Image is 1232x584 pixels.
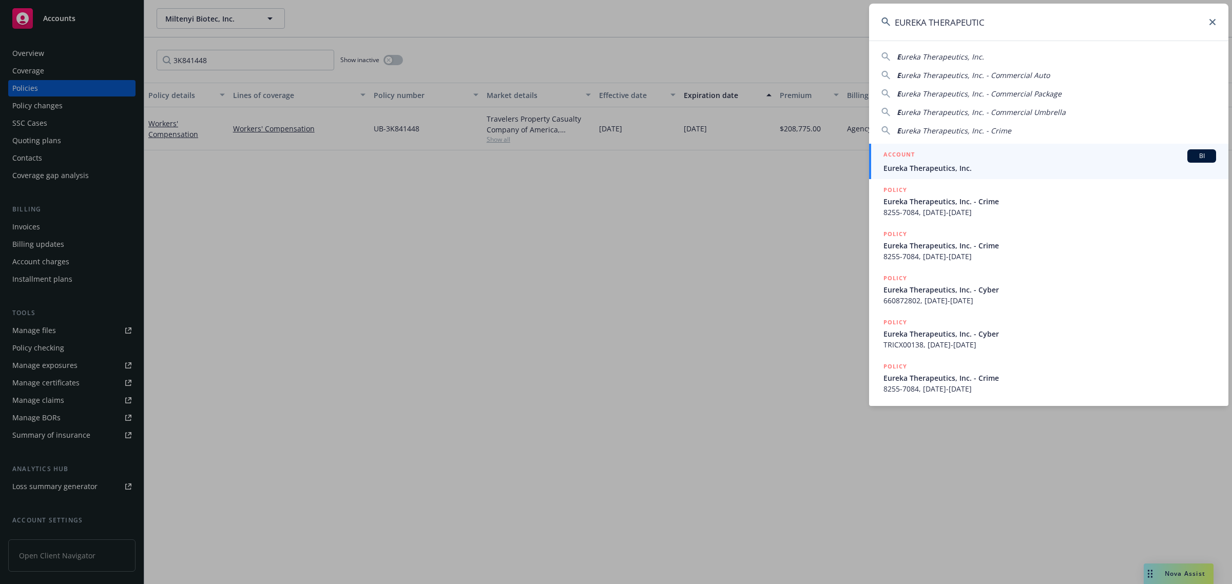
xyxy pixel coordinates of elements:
span: Eureka Therapeutics, Inc. [883,163,1216,173]
span: 660872802, [DATE]-[DATE] [883,295,1216,306]
h5: ACCOUNT [883,149,915,162]
span: ureka Therapeutics, Inc. [901,52,984,62]
span: ureka Therapeutics, Inc. - Commercial Auto [901,70,1050,80]
input: Search... [869,4,1228,41]
span: Eureka Therapeutics, Inc. - Cyber [883,328,1216,339]
a: POLICYEureka Therapeutics, Inc. - Crime8255-7084, [DATE]-[DATE] [869,179,1228,223]
span: ureka Therapeutics, Inc. - Commercial Package [901,89,1062,99]
span: 8255-7084, [DATE]-[DATE] [883,383,1216,394]
h5: POLICY [883,361,907,372]
span: Eureka Therapeutics, Inc. - Cyber [883,284,1216,295]
span: 8255-7084, [DATE]-[DATE] [883,251,1216,262]
span: Eureka Therapeutics, Inc. - Crime [883,240,1216,251]
a: POLICYEureka Therapeutics, Inc. - Crime8255-7084, [DATE]-[DATE] [869,356,1228,400]
h5: POLICY [883,185,907,195]
span: 8255-7084, [DATE]-[DATE] [883,207,1216,218]
span: Eureka Therapeutics, Inc. - Crime [883,196,1216,207]
span: TRICX00138, [DATE]-[DATE] [883,339,1216,350]
span: Eureka Therapeutics, Inc. - Crime [883,373,1216,383]
a: POLICYEureka Therapeutics, Inc. - Crime8255-7084, [DATE]-[DATE] [869,223,1228,267]
span: E [897,107,901,117]
span: E [897,70,901,80]
a: POLICYEureka Therapeutics, Inc. - Cyber660872802, [DATE]-[DATE] [869,267,1228,312]
h5: POLICY [883,229,907,239]
a: POLICYEureka Therapeutics, Inc. - CyberTRICX00138, [DATE]-[DATE] [869,312,1228,356]
span: ureka Therapeutics, Inc. - Commercial Umbrella [901,107,1066,117]
span: BI [1191,151,1212,161]
h5: POLICY [883,317,907,327]
span: E [897,126,901,135]
span: E [897,52,901,62]
span: E [897,89,901,99]
a: ACCOUNTBIEureka Therapeutics, Inc. [869,144,1228,179]
h5: POLICY [883,273,907,283]
span: ureka Therapeutics, Inc. - Crime [901,126,1011,135]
